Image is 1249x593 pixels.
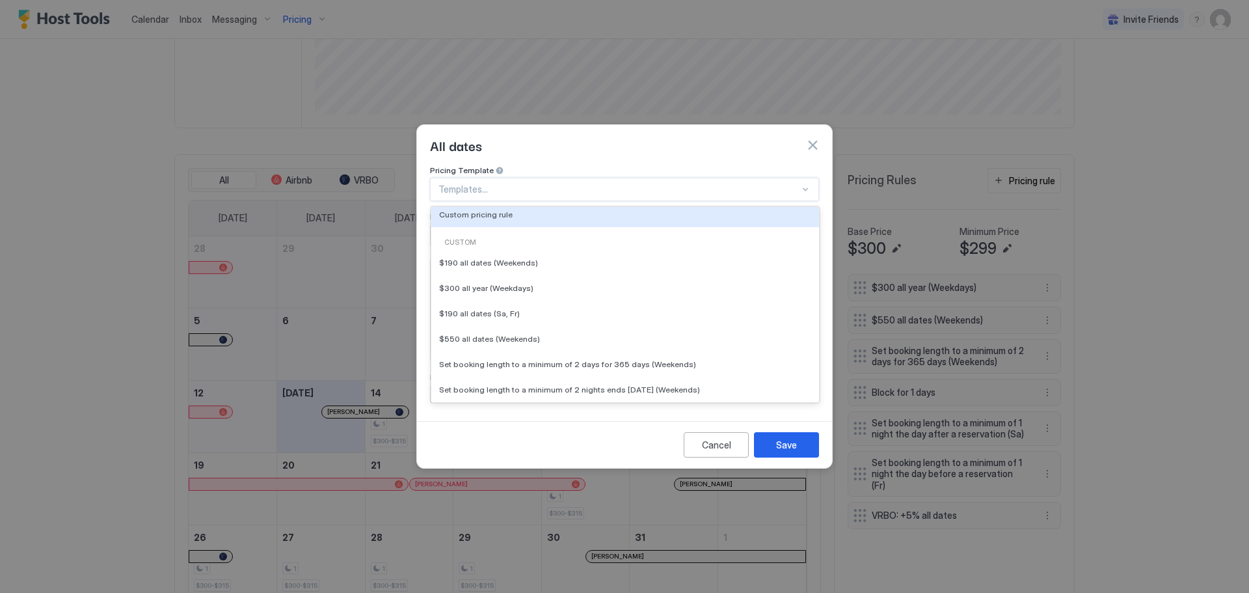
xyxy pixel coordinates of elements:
span: Days of the week [430,372,493,382]
div: Custom [436,238,814,248]
iframe: Intercom live chat [13,549,44,580]
span: Rule Type [430,212,467,221]
div: Save [776,438,797,452]
span: Set booking length to a minimum of 2 days for 365 days (Weekends) [439,359,696,369]
span: $300 all year (Weekdays) [439,283,533,293]
span: $190 all dates (Sa, Fr) [439,309,520,318]
span: $190 all dates (Weekends) [439,258,538,268]
span: Pricing Template [430,165,494,175]
button: Cancel [684,432,749,458]
div: Cancel [702,438,731,452]
button: Save [754,432,819,458]
span: All dates [430,135,482,155]
span: $550 all dates (Weekends) [439,334,540,344]
span: Custom pricing rule [439,210,513,219]
span: Set booking length to a minimum of 2 nights ends [DATE] (Weekends) [439,385,700,394]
